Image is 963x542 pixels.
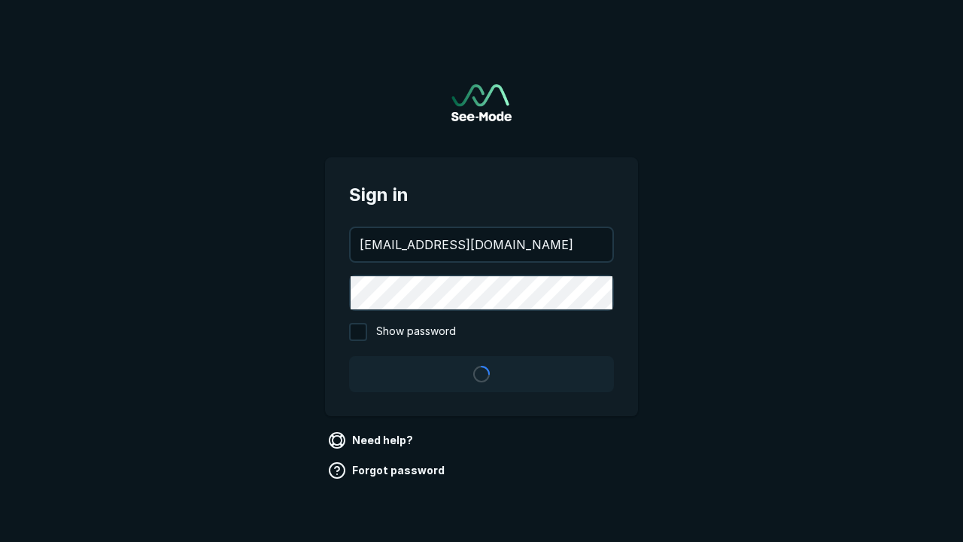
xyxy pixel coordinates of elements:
span: Sign in [349,181,614,209]
span: Show password [376,323,456,341]
a: Forgot password [325,458,451,483]
img: See-Mode Logo [451,84,512,121]
input: your@email.com [351,228,612,261]
a: Go to sign in [451,84,512,121]
a: Need help? [325,428,419,452]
